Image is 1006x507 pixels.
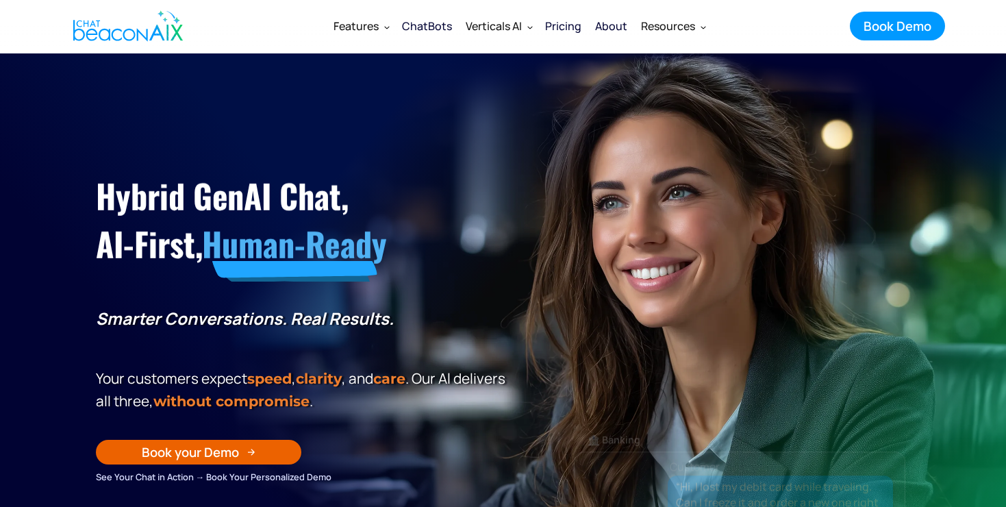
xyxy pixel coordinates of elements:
div: About [595,16,627,36]
strong: speed [247,370,292,387]
img: Dropdown [384,24,390,29]
div: 🏦 Banking [575,430,905,449]
span: Human-Ready [202,219,386,268]
p: Your customers expect , , and . Our Al delivers all three, . [96,367,510,412]
div: Pricing [545,16,581,36]
strong: Smarter Conversations. Real Results. [96,307,394,330]
span: clarity [296,370,342,387]
a: Pricing [538,8,588,44]
a: Book Demo [850,12,945,40]
div: Features [327,10,395,42]
div: Resources [641,16,695,36]
a: Book your Demo [96,440,301,465]
div: Book Demo [864,17,931,35]
span: care [373,370,405,387]
div: Verticals AI [466,16,522,36]
img: Dropdown [701,24,706,29]
div: Book your Demo [142,443,239,461]
div: Resources [634,10,712,42]
a: About [588,8,634,44]
h1: Hybrid GenAI Chat, AI-First, [96,172,510,269]
div: See Your Chat in Action → Book Your Personalized Demo [96,469,510,484]
a: home [62,2,190,50]
img: Arrow [247,448,255,456]
div: Features [334,16,379,36]
a: ChatBots [395,8,459,44]
div: ChatBots [402,16,452,36]
img: Dropdown [527,24,533,29]
span: without compromise [153,393,310,410]
div: Verticals AI [459,10,538,42]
